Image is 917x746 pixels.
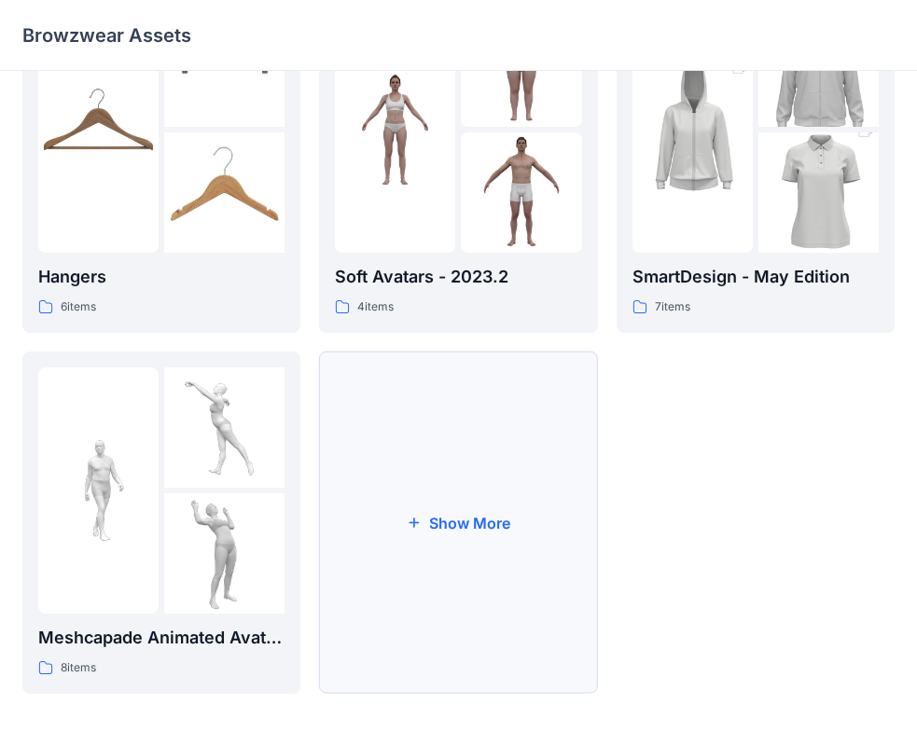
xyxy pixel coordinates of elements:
[335,264,581,290] p: Soft Avatars - 2023.2
[461,132,581,253] img: folder 3
[357,297,394,317] p: 4 items
[319,352,597,694] button: Show More
[164,493,285,614] img: folder 3
[38,264,285,290] p: Hangers
[38,69,159,189] img: folder 1
[61,658,96,678] p: 8 items
[38,430,159,550] img: folder 1
[61,297,96,317] p: 6 items
[22,22,191,48] p: Browzwear Assets
[632,39,753,220] img: folder 1
[632,264,879,290] p: SmartDesign - May Edition
[335,69,455,189] img: folder 1
[22,352,300,694] a: folder 1folder 2folder 3Meshcapade Animated Avatars8items
[38,625,285,651] p: Meshcapade Animated Avatars
[164,132,285,253] img: folder 3
[655,297,690,317] p: 7 items
[164,367,285,488] img: folder 2
[758,103,879,283] img: folder 3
